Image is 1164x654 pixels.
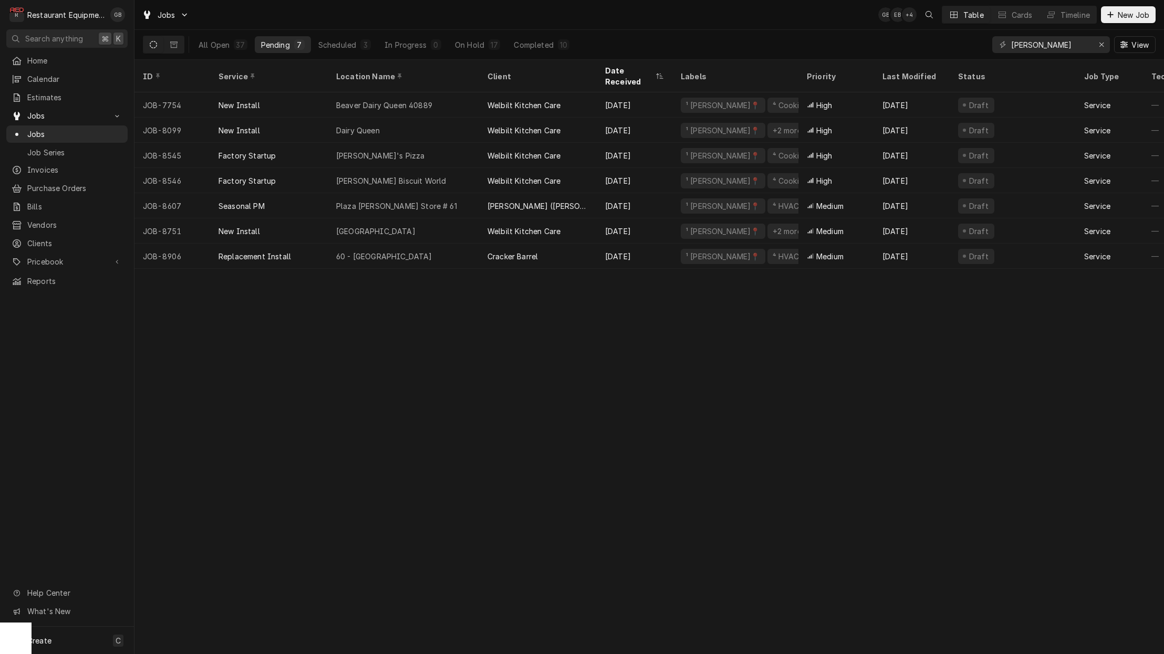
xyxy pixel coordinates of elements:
[874,218,950,244] div: [DATE]
[6,144,128,161] a: Job Series
[143,71,200,82] div: ID
[27,92,122,103] span: Estimates
[27,129,122,140] span: Jobs
[963,9,984,20] div: Table
[219,226,260,237] div: New Install
[27,636,51,645] span: Create
[336,226,415,237] div: [GEOGRAPHIC_DATA]
[6,603,128,620] a: Go to What's New
[921,6,938,23] button: Open search
[772,201,812,212] div: ⁴ HVAC 🌡️
[296,39,303,50] div: 7
[968,125,990,136] div: Draft
[487,125,560,136] div: Welbilt Kitchen Care
[685,125,761,136] div: ¹ [PERSON_NAME]📍
[681,71,790,82] div: Labels
[597,143,672,168] div: [DATE]
[487,226,560,237] div: Welbilt Kitchen Care
[487,100,560,111] div: Welbilt Kitchen Care
[968,100,990,111] div: Draft
[116,33,121,44] span: K
[1129,39,1151,50] span: View
[6,584,128,602] a: Go to Help Center
[6,180,128,197] a: Purchase Orders
[219,201,265,212] div: Seasonal PM
[968,251,990,262] div: Draft
[685,201,761,212] div: ¹ [PERSON_NAME]📍
[1093,36,1110,53] button: Erase input
[219,125,260,136] div: New Install
[27,238,122,249] span: Clients
[685,150,761,161] div: ¹ [PERSON_NAME]📍
[878,7,893,22] div: Gary Beaver's Avatar
[134,143,210,168] div: JOB-8545
[890,7,905,22] div: EB
[6,107,128,124] a: Go to Jobs
[6,198,128,215] a: Bills
[27,55,122,66] span: Home
[874,143,950,168] div: [DATE]
[890,7,905,22] div: Emily Bird's Avatar
[27,73,122,85] span: Calendar
[685,175,761,186] div: ¹ [PERSON_NAME]📍
[116,635,121,646] span: C
[101,33,109,44] span: ⌘
[27,219,122,230] span: Vendors
[261,39,290,50] div: Pending
[816,226,844,237] span: Medium
[27,147,122,158] span: Job Series
[219,251,291,262] div: Replacement Install
[1011,36,1090,53] input: Keyword search
[336,201,457,212] div: Plaza [PERSON_NAME] Store # 61
[27,276,122,287] span: Reports
[336,150,424,161] div: [PERSON_NAME]'s Pizza
[6,70,128,88] a: Calendar
[134,218,210,244] div: JOB-8751
[487,251,538,262] div: Cracker Barrel
[772,226,803,237] div: +2 more
[882,71,939,82] div: Last Modified
[1061,9,1090,20] div: Timeline
[336,251,432,262] div: 60 - [GEOGRAPHIC_DATA]
[1084,125,1110,136] div: Service
[27,256,107,267] span: Pricebook
[362,39,369,50] div: 3
[6,272,128,290] a: Reports
[6,52,128,69] a: Home
[968,226,990,237] div: Draft
[1116,9,1151,20] span: New Job
[597,118,672,143] div: [DATE]
[25,33,83,44] span: Search anything
[1084,175,1110,186] div: Service
[816,251,844,262] span: Medium
[1084,150,1110,161] div: Service
[487,71,586,82] div: Client
[772,125,803,136] div: +2 more
[874,244,950,269] div: [DATE]
[487,201,588,212] div: [PERSON_NAME] ([PERSON_NAME])
[685,226,761,237] div: ¹ [PERSON_NAME]📍
[560,39,567,50] div: 10
[605,65,653,87] div: Date Received
[318,39,356,50] div: Scheduled
[816,150,833,161] span: High
[807,71,864,82] div: Priority
[110,7,125,22] div: Gary Beaver's Avatar
[6,89,128,106] a: Estimates
[219,175,276,186] div: Factory Startup
[968,201,990,212] div: Draft
[134,118,210,143] div: JOB-8099
[772,100,820,111] div: ⁴ Cooking 🔥
[874,118,950,143] div: [DATE]
[6,235,128,252] a: Clients
[219,150,276,161] div: Factory Startup
[199,39,230,50] div: All Open
[6,161,128,178] a: Invoices
[27,183,122,194] span: Purchase Orders
[772,251,812,262] div: ⁴ HVAC 🌡️
[816,175,833,186] span: High
[491,39,498,50] div: 17
[1012,9,1033,20] div: Cards
[487,150,560,161] div: Welbilt Kitchen Care
[134,168,210,193] div: JOB-8546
